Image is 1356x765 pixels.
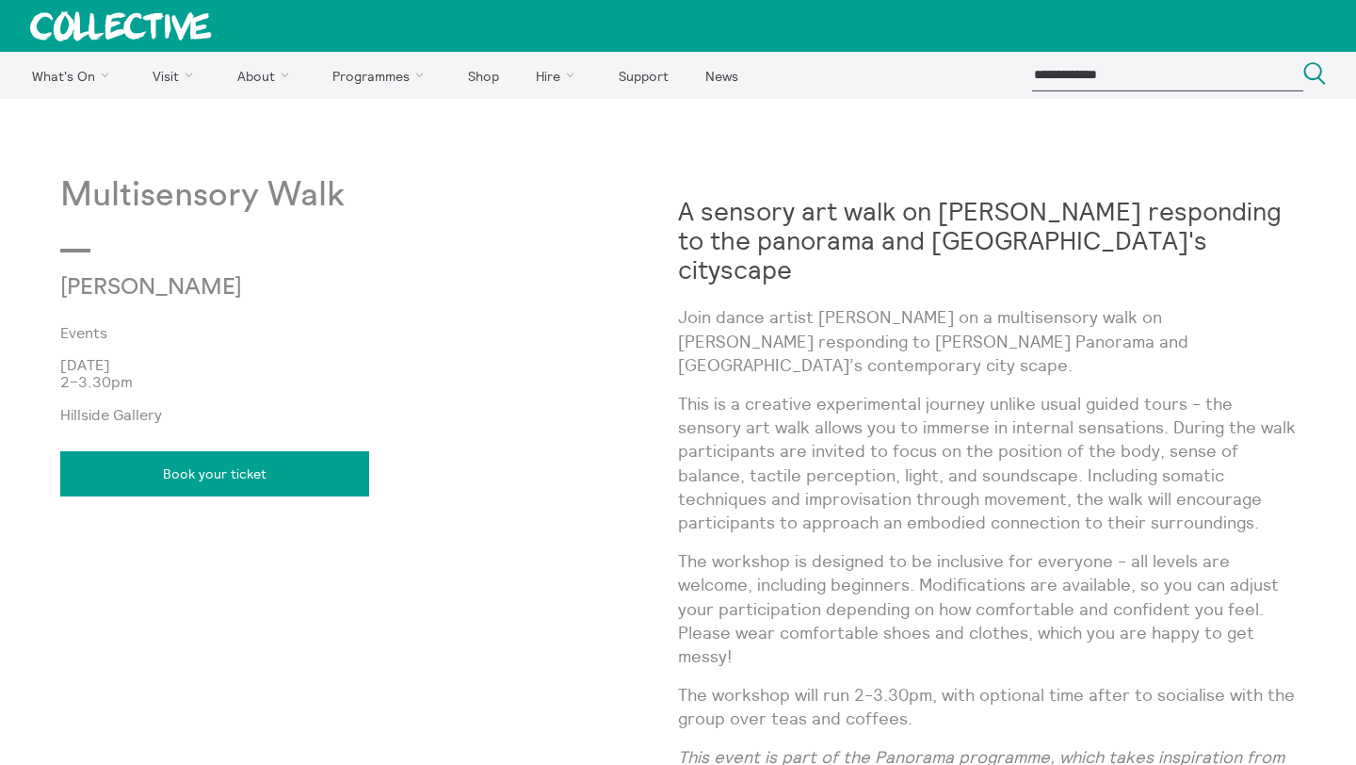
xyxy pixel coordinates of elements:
p: [PERSON_NAME] [60,275,472,301]
p: The workshop is designed to be inclusive for everyone - all levels are welcome, including beginne... [678,549,1296,668]
strong: A sensory art walk on [PERSON_NAME] responding to the panorama and [GEOGRAPHIC_DATA]'s cityscape [678,195,1282,285]
a: About [220,52,313,99]
a: Shop [451,52,515,99]
p: [DATE] [60,356,678,373]
a: News [688,52,754,99]
p: This is a creative experimental journey unlike usual guided tours - the sensory art walk allows y... [678,392,1296,534]
p: 2–3.30pm [60,373,678,390]
p: The workshop will run 2-3.30pm, with optional time after to socialise with the group over teas an... [678,683,1296,730]
a: Programmes [316,52,448,99]
a: Support [602,52,685,99]
a: Book your ticket [60,451,369,496]
a: Visit [137,52,218,99]
p: Join dance artist [PERSON_NAME] on a multisensory walk on [PERSON_NAME] responding to [PERSON_NAM... [678,305,1296,377]
a: Events [60,324,648,341]
p: Hillside Gallery [60,406,678,423]
a: What's On [15,52,133,99]
p: Multisensory Walk [60,176,678,215]
a: Hire [520,52,599,99]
